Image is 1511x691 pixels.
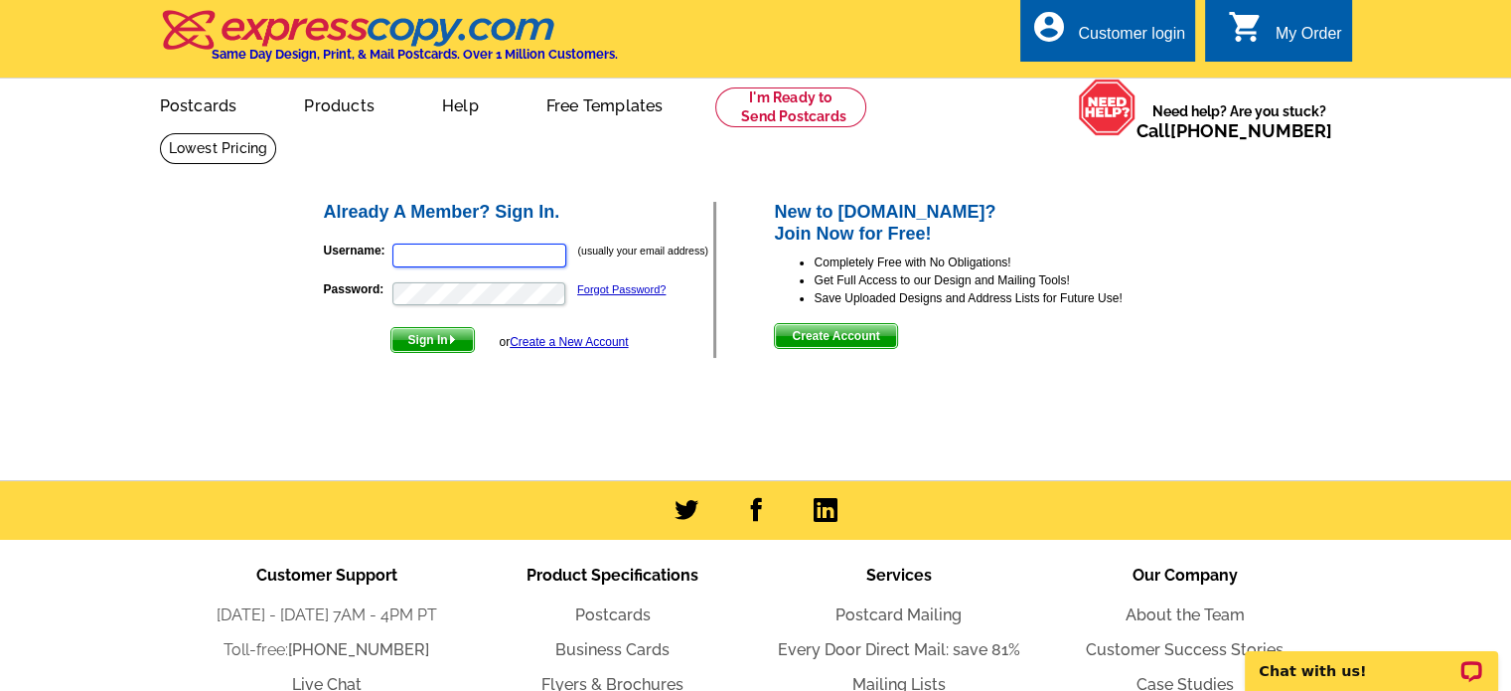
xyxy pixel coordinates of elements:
[1086,640,1284,659] a: Customer Success Stories
[1232,628,1511,691] iframe: LiveChat chat widget
[390,327,475,353] button: Sign In
[288,640,429,659] a: [PHONE_NUMBER]
[1030,22,1185,47] a: account_circle Customer login
[499,333,628,351] div: or
[160,24,618,62] a: Same Day Design, Print, & Mail Postcards. Over 1 Million Customers.
[555,640,670,659] a: Business Cards
[1276,25,1342,53] div: My Order
[128,81,269,127] a: Postcards
[324,280,390,298] label: Password:
[1136,101,1342,141] span: Need help? Are you stuck?
[212,47,618,62] h4: Same Day Design, Print, & Mail Postcards. Over 1 Million Customers.
[1030,9,1066,45] i: account_circle
[814,289,1190,307] li: Save Uploaded Designs and Address Lists for Future Use!
[774,323,897,349] button: Create Account
[527,566,698,585] span: Product Specifications
[835,605,962,624] a: Postcard Mailing
[774,202,1190,245] h2: New to [DOMAIN_NAME]? Join Now for Free!
[410,81,511,127] a: Help
[1078,79,1136,136] img: help
[1133,566,1238,585] span: Our Company
[510,335,628,349] a: Create a New Account
[775,324,896,348] span: Create Account
[256,566,397,585] span: Customer Support
[577,283,666,295] a: Forgot Password?
[184,604,470,627] li: [DATE] - [DATE] 7AM - 4PM PT
[866,566,932,585] span: Services
[324,242,390,259] label: Username:
[1136,120,1332,141] span: Call
[1078,25,1185,53] div: Customer login
[448,335,457,344] img: button-next-arrow-white.png
[814,271,1190,289] li: Get Full Access to our Design and Mailing Tools!
[272,81,406,127] a: Products
[1126,605,1245,624] a: About the Team
[184,638,470,662] li: Toll-free:
[1228,9,1264,45] i: shopping_cart
[814,254,1190,271] li: Completely Free with No Obligations!
[1228,22,1342,47] a: shopping_cart My Order
[391,328,474,352] span: Sign In
[1170,120,1332,141] a: [PHONE_NUMBER]
[778,640,1020,659] a: Every Door Direct Mail: save 81%
[324,202,714,224] h2: Already A Member? Sign In.
[575,605,651,624] a: Postcards
[515,81,695,127] a: Free Templates
[578,245,708,257] small: (usually your email address)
